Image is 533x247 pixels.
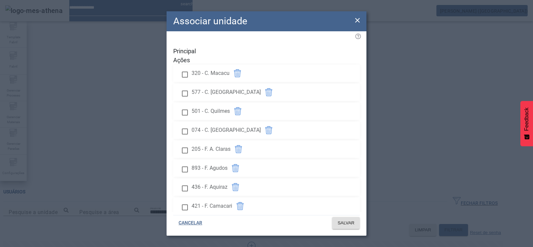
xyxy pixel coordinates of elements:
button: SALVAR [332,217,360,229]
span: 436 - F. Aquiraz [192,183,228,191]
span: SALVAR [337,220,354,226]
span: Ações [173,56,360,65]
button: CANCELAR [173,217,208,229]
span: Principal [173,47,360,56]
span: 320 - C. Macacu [192,69,230,77]
span: Feedback [524,108,530,131]
span: 577 - C. [GEOGRAPHIC_DATA] [192,88,261,96]
span: 205 - F. A. Claras [192,145,231,153]
span: CANCELAR [179,220,202,226]
span: 421 - F. Camacari [192,202,232,210]
button: Feedback - Mostrar pesquisa [520,101,533,146]
h2: Associar unidade [173,14,247,28]
span: 501 - C. Quilmes [192,107,230,115]
span: 893 - F. Agudos [192,164,228,172]
span: 074 - C. [GEOGRAPHIC_DATA] [192,126,261,134]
